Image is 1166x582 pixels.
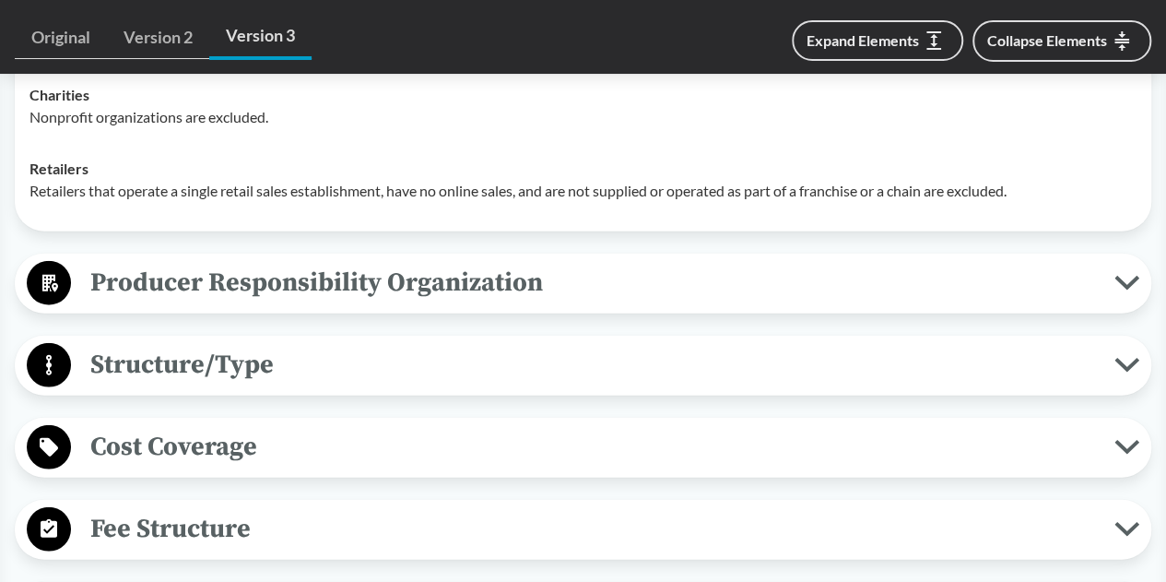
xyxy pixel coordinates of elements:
a: Version 2 [107,17,209,59]
span: Structure/Type [71,344,1114,386]
span: Producer Responsibility Organization [71,262,1114,303]
p: Nonprofit organizations are excluded. [29,106,1137,128]
button: Fee Structure [21,506,1145,553]
a: Original [15,17,107,59]
span: Fee Structure [71,508,1114,550]
a: Version 3 [209,15,312,60]
strong: Retailers [29,160,88,177]
button: Producer Responsibility Organization [21,260,1145,307]
button: Collapse Elements [972,20,1151,62]
p: Retailers that operate a single retail sales establishment, have no online sales, and are not sup... [29,180,1137,202]
strong: Charities [29,86,89,103]
button: Structure/Type [21,342,1145,389]
button: Cost Coverage [21,424,1145,471]
button: Expand Elements [792,20,963,61]
span: Cost Coverage [71,426,1114,468]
